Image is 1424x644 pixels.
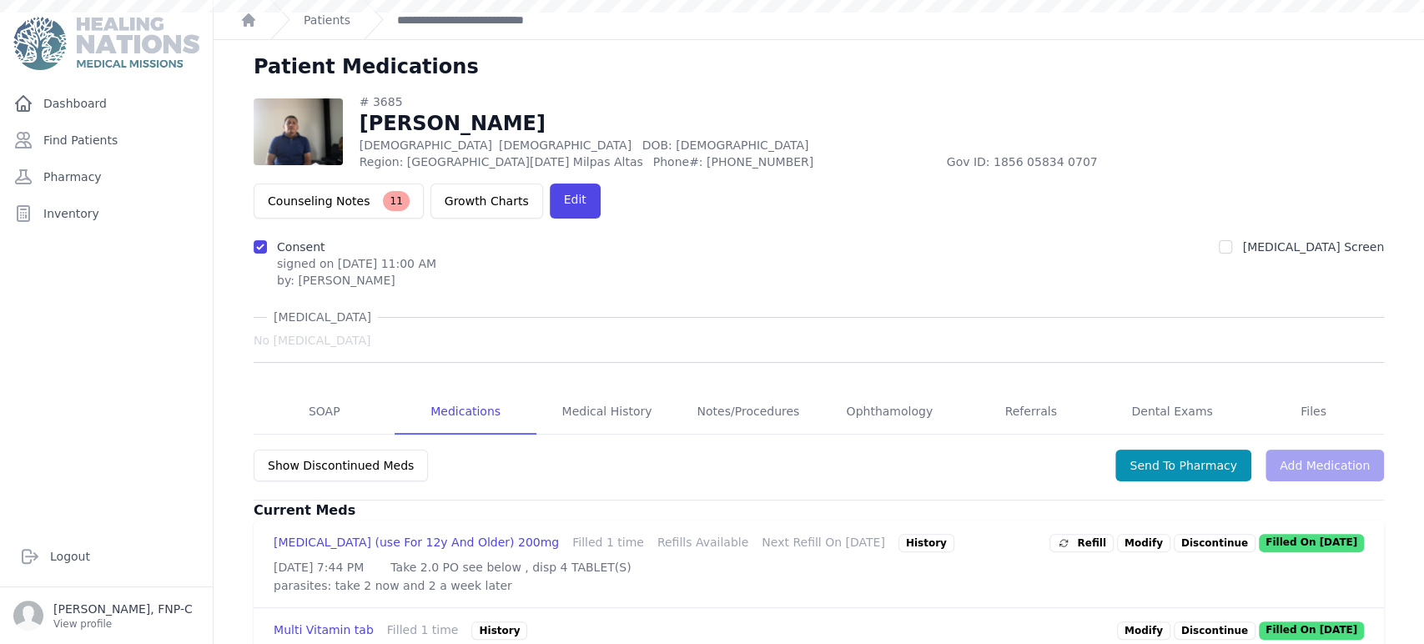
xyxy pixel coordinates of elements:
button: Show Discontinued Meds [254,450,428,481]
div: by: [PERSON_NAME] [277,272,436,289]
div: [MEDICAL_DATA] (use For 12y And Older) 200mg [274,534,559,552]
span: DOB: [DEMOGRAPHIC_DATA] [642,138,808,152]
div: Multi Vitamin tab [274,621,374,640]
button: Send To Pharmacy [1115,450,1251,481]
span: No [MEDICAL_DATA] [254,332,370,349]
a: Inventory [7,197,206,230]
a: Medical History [536,390,677,435]
a: Ophthamology [819,390,960,435]
h1: [PERSON_NAME] [360,110,1240,137]
a: Find Patients [7,123,206,157]
a: Dental Exams [1101,390,1242,435]
a: Add Medication [1265,450,1384,481]
div: Refills Available [657,534,748,552]
a: Modify [1117,621,1170,640]
p: Filled On [DATE] [1259,534,1364,552]
p: Take 2.0 PO see below , disp 4 TABLET(S) [390,559,631,576]
h3: Current Meds [254,501,1384,521]
p: View profile [53,617,193,631]
a: [PERSON_NAME], FNP-C View profile [13,601,199,631]
div: Filled 1 time [572,534,644,552]
div: History [898,534,954,552]
div: Filled 1 time [387,621,459,640]
a: Referrals [960,390,1101,435]
a: Medications [395,390,536,435]
p: Discontinue [1174,621,1255,640]
img: Medical Missions EMR [13,17,199,70]
p: [DATE] 7:44 PM [274,559,364,576]
a: SOAP [254,390,395,435]
span: 11 [383,191,409,211]
a: Dashboard [7,87,206,120]
button: Counseling Notes11 [254,184,424,219]
label: Consent [277,240,325,254]
a: Growth Charts [430,184,543,219]
div: Next Refill On [DATE] [762,534,885,552]
span: Gov ID: 1856 05834 0707 [947,153,1240,170]
a: Logout [13,540,199,573]
a: Pharmacy [7,160,206,194]
a: Files [1243,390,1384,435]
p: [DEMOGRAPHIC_DATA] [360,137,1240,153]
span: Refill [1057,535,1106,551]
div: # 3685 [360,93,1240,110]
p: Discontinue [1174,534,1255,552]
p: Filled On [DATE] [1259,621,1364,640]
a: Patients [304,12,350,28]
label: [MEDICAL_DATA] Screen [1242,240,1384,254]
p: parasites: take 2 now and 2 a week later [274,577,1364,594]
p: signed on [DATE] 11:00 AM [277,255,436,272]
img: B+pLYCZBQwEDAAAAJXRFWHRkYXRlOmNyZWF0ZQAyMDI1LTA2LTEyVDE1OjAxOjA2KzAwOjAw1v14YAAAACV0RVh0ZGF0ZTptb... [254,98,343,165]
a: Modify [1117,534,1170,552]
p: [PERSON_NAME], FNP-C [53,601,193,617]
h1: Patient Medications [254,53,479,80]
span: Phone#: [PHONE_NUMBER] [653,153,937,170]
a: Edit [550,184,601,219]
div: History [471,621,527,640]
span: [MEDICAL_DATA] [267,309,378,325]
a: Notes/Procedures [677,390,818,435]
span: Region: [GEOGRAPHIC_DATA][DATE] Milpas Altas [360,153,643,170]
span: [DEMOGRAPHIC_DATA] [499,138,631,152]
nav: Tabs [254,390,1384,435]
